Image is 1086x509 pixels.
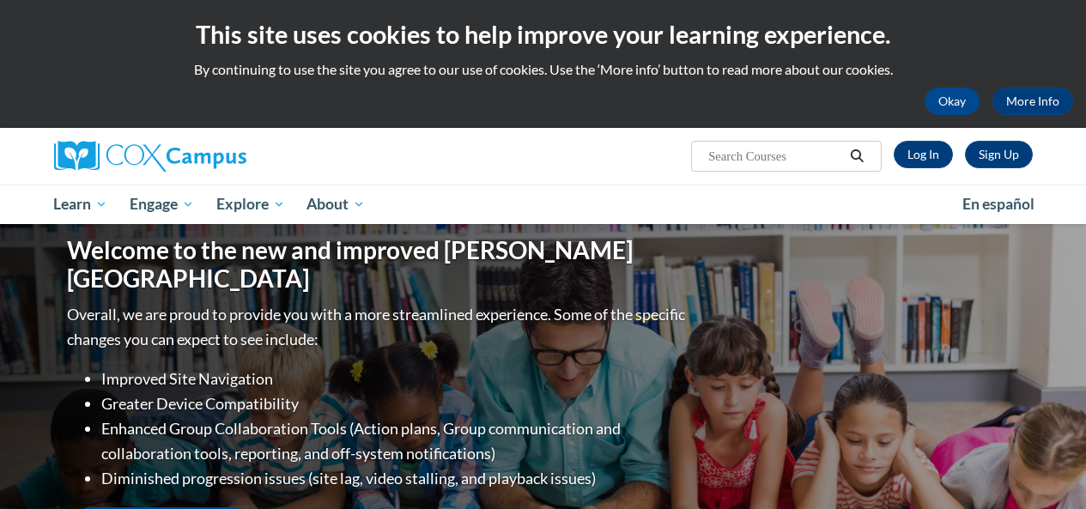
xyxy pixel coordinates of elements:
[54,141,246,172] img: Cox Campus
[118,185,205,224] a: Engage
[101,466,689,491] li: Diminished progression issues (site lag, video stalling, and playback issues)
[951,186,1046,222] a: En español
[306,194,365,215] span: About
[707,146,844,167] input: Search Courses
[41,185,1046,224] div: Main menu
[844,146,870,167] button: Search
[53,194,107,215] span: Learn
[54,141,363,172] a: Cox Campus
[216,194,285,215] span: Explore
[992,88,1073,115] a: More Info
[67,236,689,294] h1: Welcome to the new and improved [PERSON_NAME][GEOGRAPHIC_DATA]
[101,367,689,391] li: Improved Site Navigation
[205,185,296,224] a: Explore
[101,416,689,466] li: Enhanced Group Collaboration Tools (Action plans, Group communication and collaboration tools, re...
[13,60,1073,79] p: By continuing to use the site you agree to our use of cookies. Use the ‘More info’ button to read...
[130,194,194,215] span: Engage
[1017,440,1072,495] iframe: Button to launch messaging window
[101,391,689,416] li: Greater Device Compatibility
[43,185,119,224] a: Learn
[295,185,376,224] a: About
[13,17,1073,52] h2: This site uses cookies to help improve your learning experience.
[67,302,689,352] p: Overall, we are proud to provide you with a more streamlined experience. Some of the specific cha...
[962,195,1034,213] span: En español
[894,141,953,168] a: Log In
[925,88,980,115] button: Okay
[965,141,1033,168] a: Register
